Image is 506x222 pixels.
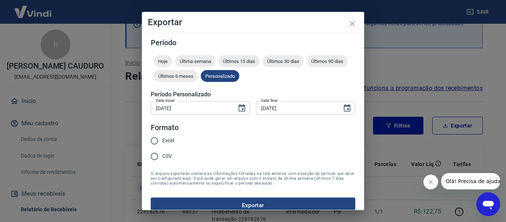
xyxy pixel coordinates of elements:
span: Olá! Precisa de ajuda? [4,5,62,11]
h5: Período [151,39,355,46]
label: Data inicial [156,98,175,103]
span: Últimos 90 dias [307,59,348,64]
div: Últimos 90 dias [307,55,348,67]
input: DD/MM/YYYY [151,101,232,115]
h5: Período Personalizado [151,91,355,98]
iframe: Fechar mensagem [423,175,438,189]
button: Exportar [151,198,355,213]
button: Choose date, selected date is 16 de set de 2025 [234,101,249,116]
span: Última semana [175,59,216,64]
div: Última semana [175,55,216,67]
h4: Exportar [148,18,358,27]
button: close [343,15,361,33]
span: Hoje [154,59,172,64]
span: O arquivo exportado conterá as informações filtradas na tela anterior com exceção do período que ... [151,171,355,186]
span: Personalizado [201,73,239,79]
button: Choose date, selected date is 18 de set de 2025 [340,101,354,116]
span: Últimos 15 dias [219,59,260,64]
div: Últimos 6 meses [154,70,198,82]
iframe: Mensagem da empresa [441,173,500,189]
span: Últimos 6 meses [154,73,198,79]
div: Últimos 30 dias [263,55,304,67]
span: Últimos 30 dias [263,59,304,64]
span: Excel [162,137,174,145]
div: Personalizado [201,70,239,82]
div: Hoje [154,55,172,67]
iframe: Botão para abrir a janela de mensagens [476,192,500,216]
span: CSV [162,152,172,160]
div: Últimos 15 dias [219,55,260,67]
label: Data final [261,98,278,103]
legend: Formato [151,122,179,133]
input: DD/MM/YYYY [256,101,337,115]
